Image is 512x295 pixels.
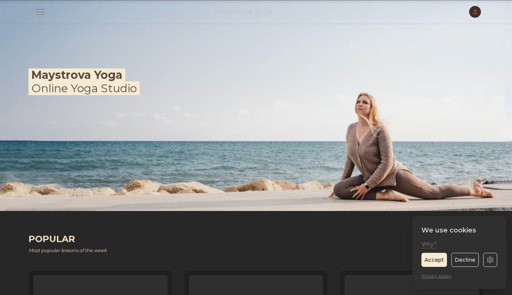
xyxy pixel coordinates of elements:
a: Privacy policy [421,273,451,279]
button: Accept [421,253,447,267]
a: Maystrova Yoga [215,7,272,17]
button: Why? [421,241,437,248]
h3: We use cookies [421,225,497,235]
i: Most popular lessons of the week [28,248,107,253]
h2: Popular [28,232,436,247]
button: Decline [451,253,479,267]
